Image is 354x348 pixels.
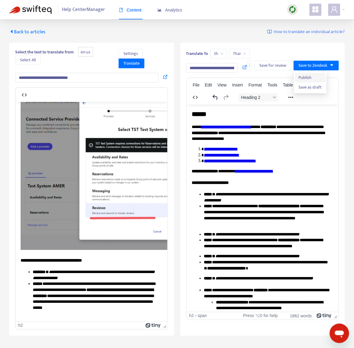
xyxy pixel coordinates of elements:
button: Translate [119,59,144,68]
span: Edit [205,83,212,87]
span: Thai [233,49,246,58]
div: Press ⌥0 for help [237,313,284,318]
iframe: Button to launch messaging window [330,324,349,343]
span: Settings [123,50,138,57]
span: area-chart [157,8,162,12]
iframe: Rich Text Area [187,105,339,312]
button: Undo [210,93,220,102]
span: Table [283,83,293,87]
span: Insert [232,83,243,87]
span: user [331,6,338,13]
span: How to translate an individual article? [274,29,345,35]
button: 1862 words [290,313,312,318]
span: th [214,49,224,58]
span: Select All [20,57,36,63]
span: appstore [312,6,319,13]
button: Select All [15,55,41,65]
button: Save to Zendeskcaret-down [294,61,339,70]
span: Help Center Manager [62,4,105,15]
span: Back to articles [9,28,46,36]
span: Analytics [157,8,182,12]
div: › [195,313,197,318]
b: Translate To [186,50,208,57]
span: en-us [78,47,93,57]
span: caret-down [330,63,334,67]
span: Format [248,83,262,87]
span: View [217,83,227,87]
button: Settings [119,49,143,59]
a: How to translate an individual article? [267,29,345,35]
span: Content [119,8,142,12]
img: image-link [267,29,272,34]
div: Press the Up and Down arrow keys to resize the editor. [161,322,167,329]
button: Redo [221,93,231,102]
a: Powered by Tiny [317,313,332,318]
span: Translate [123,60,140,67]
img: Swifteq [9,5,52,14]
span: Heading 2 [241,95,271,100]
div: span [198,313,207,318]
span: Publish [299,74,322,81]
div: Press the Up and Down arrow keys to resize the editor. [332,312,338,319]
span: Save as draft [299,84,322,91]
span: more [248,63,252,67]
div: h2 [18,323,23,328]
iframe: Rich Text Area [16,102,167,322]
b: Select the text to translate from [15,49,74,56]
button: more [247,61,252,70]
button: Reveal or hide additional toolbar items [285,93,296,102]
a: Powered by Tiny [146,323,161,328]
span: Save for review [259,62,286,69]
span: book [119,8,123,12]
span: caret-left [9,29,14,34]
div: h2 [189,313,194,318]
button: Save for review [255,61,291,70]
img: sync.dc5367851b00ba804db3.png [289,6,296,13]
span: Save to Zendesk [298,62,327,69]
button: Block Heading 2 [238,93,278,102]
span: File [193,83,200,87]
span: Tools [268,83,278,87]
